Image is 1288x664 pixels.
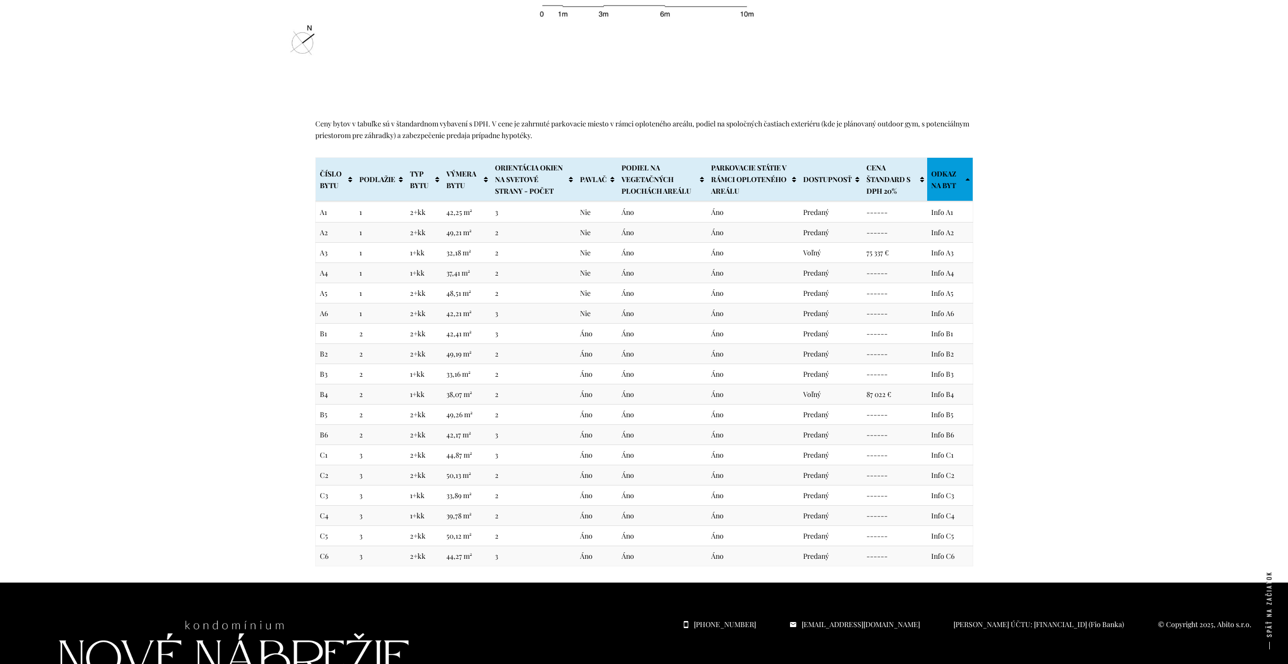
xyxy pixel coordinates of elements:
td: 42,21 m² [442,303,491,324]
td: Áno [707,344,799,364]
td: Áno [576,546,617,566]
th: ČÍSLO BYTU: activate to sort column ascending [315,158,355,201]
td: Áno [617,425,708,445]
td: Predaný [799,445,862,465]
td: 3 [491,546,576,566]
td: 2 [355,405,406,425]
p: Ceny bytov v tabuľke sú v štandardnom vybavení s DPH. V cene je zahrnuté parkovacie miesto v rámc... [315,118,973,141]
td: Áno [707,324,799,344]
td: 3 [355,506,406,526]
td: Predaný [799,425,862,445]
td: ------ [862,283,927,303]
td: 2+kk [406,283,442,303]
a: Info A5 [931,288,953,298]
td: 33,89 m² [442,485,491,506]
td: 3 [491,202,576,223]
a: B1 [320,329,327,338]
td: 37,41 m² [442,263,491,283]
td: 49,21 m² [442,223,491,243]
td: Áno [617,384,708,405]
td: ------ [862,223,927,243]
a: Info B5 [931,410,953,419]
th: CENA ŠTANDARD S DPH 20%: activate to sort column ascending [862,158,927,201]
td: Áno [576,506,617,526]
td: Áno [617,243,708,263]
a: B4 [320,389,328,399]
td: Áno [707,485,799,506]
a: © Copyright 2025, Abito s.r.o. [1158,617,1252,630]
td: 2+kk [406,526,442,546]
td: Nie [576,202,617,223]
td: ------ [862,485,927,506]
td: Áno [617,546,708,566]
td: 2+kk [406,405,442,425]
td: 2+kk [406,445,442,465]
a: C6 [320,551,328,561]
td: ------ [862,202,927,223]
td: 87 022 € [862,384,927,405]
td: ------ [862,324,927,344]
a: Info A3 [931,248,953,257]
td: Áno [707,223,799,243]
td: Áno [617,526,708,546]
td: Predaný [799,303,862,324]
td: 1 [355,223,406,243]
td: Nie [576,243,617,263]
td: 3 [355,485,406,506]
td: Áno [707,425,799,445]
td: 48,51 m² [442,283,491,303]
th: ODKAZ NA BYT: activate to sort column descending [927,158,973,201]
a: C3 [320,491,328,500]
th: PARKOVACIE STÁTIE V RÁMCI OPLOTENÉHO AREÁLU: activate to sort column ascending [707,158,799,201]
td: Predaný [799,223,862,243]
td: 3 [491,425,576,445]
td: 2 [355,364,406,384]
td: 2 [491,283,576,303]
td: Áno [707,283,799,303]
span: [PHONE_NUMBER] [690,618,756,630]
td: 2 [491,223,576,243]
a: [PERSON_NAME] ÚČTU: [FINANCIAL_ID] (Fio Banka) [953,617,1124,630]
td: 2 [491,364,576,384]
td: Predaný [799,283,862,303]
td: 2 [491,405,576,425]
td: 2+kk [406,465,442,485]
td: 2+kk [406,425,442,445]
a: C5 [320,531,328,541]
td: ------ [862,465,927,485]
a: A3 [320,248,327,257]
a: Info A4 [931,268,954,278]
td: Áno [576,425,617,445]
td: Predaný [799,506,862,526]
td: 3 [491,445,576,465]
td: Áno [707,364,799,384]
th: TYP BYTU: activate to sort column ascending [406,158,442,201]
a: A2 [320,228,328,237]
td: 1 [355,283,406,303]
a: C4 [320,511,328,520]
td: 75 337 € [862,243,927,263]
td: 2 [491,485,576,506]
a: A1 [320,207,327,217]
td: Áno [617,324,708,344]
td: 44,87 m² [442,445,491,465]
td: Áno [617,364,708,384]
a: Info A2 [931,228,954,237]
a: C1 [320,450,327,460]
td: Áno [576,405,617,425]
td: 3 [355,465,406,485]
td: ------ [862,425,927,445]
td: Predaný [799,405,862,425]
a: Info C4 [931,511,954,520]
td: Áno [707,465,799,485]
td: 50,12 m² [442,526,491,546]
a: [EMAIL_ADDRESS][DOMAIN_NAME] [790,617,920,630]
a: A4 [320,268,328,278]
a: B3 [320,369,327,379]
